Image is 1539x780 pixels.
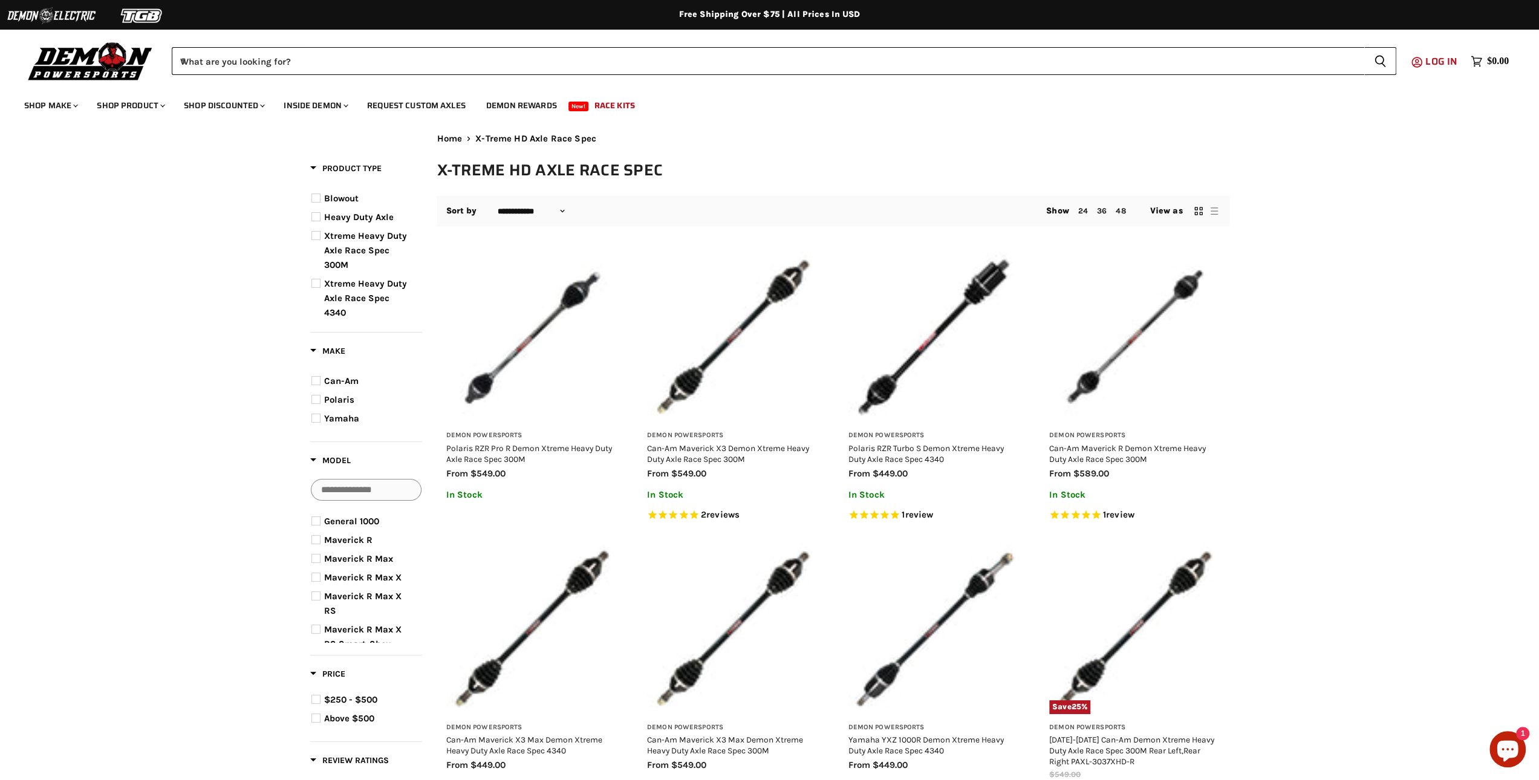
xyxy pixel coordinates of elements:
a: Can-Am Maverick X3 Demon Xtreme Heavy Duty Axle Race Spec 300M [647,443,809,464]
span: Xtreme Heavy Duty Axle Race Spec 300M [324,230,407,270]
span: $549.00 [470,468,506,479]
span: Heavy Duty Axle [324,212,394,223]
a: 48 [1116,206,1125,215]
inbox-online-store-chat: Shopify online store chat [1486,731,1529,770]
h1: X-Treme HD Axle Race Spec [437,160,1229,180]
span: Log in [1425,54,1457,69]
span: $589.00 [1073,468,1109,479]
span: 25 [1072,702,1081,711]
span: from [446,759,468,770]
span: Polaris [324,394,354,405]
h3: Demon Powersports [446,723,617,732]
img: Polaris RZR Pro R Demon Xtreme Heavy Duty Axle Race Spec 300M [446,252,617,423]
span: Rated 5.0 out of 5 stars 1 reviews [1049,509,1220,522]
span: $449.00 [873,759,908,770]
a: Shop Discounted [175,93,272,118]
button: Filter by Model [310,455,351,470]
span: from [1049,468,1071,479]
button: Filter by Product Type [310,163,382,178]
span: Show [1046,206,1069,216]
a: Polaris RZR Pro R Demon Xtreme Heavy Duty Axle Race Spec 300M [446,443,612,464]
span: Review Ratings [310,755,389,765]
span: Save % [1049,700,1090,713]
img: Demon Powersports [24,39,157,82]
span: Can-Am [324,375,359,386]
a: Log in [1420,56,1465,67]
h3: Demon Powersports [647,723,818,732]
a: Shop Make [15,93,85,118]
p: In Stock [1049,490,1220,500]
span: reviews [706,509,740,520]
h3: Demon Powersports [1049,431,1220,440]
img: 2017-2024 Can-Am Demon Xtreme Heavy Duty Axle Race Spec 300M Rear Left,Rear Right PAXL-3037XHD-R [1049,543,1220,714]
a: Can-Am Maverick X3 Max Demon Xtreme Heavy Duty Axle Race Spec 4340 [446,735,602,755]
span: Maverick R Max [324,553,393,564]
span: $549.00 [671,468,706,479]
nav: Collection utilities [437,196,1229,226]
a: [DATE]-[DATE] Can-Am Demon Xtreme Heavy Duty Axle Race Spec 300M Rear Left,Rear Right PAXL-3037XHD-R [1049,735,1214,766]
button: Filter by Price [310,668,345,683]
span: $549.00 [671,759,706,770]
h3: Demon Powersports [848,431,1020,440]
a: Can-Am Maverick R Demon Xtreme Heavy Duty Axle Race Spec 300M [1049,443,1206,464]
button: Search [1364,47,1396,75]
input: Search Options [311,479,421,501]
a: Demon Rewards [477,93,566,118]
span: Yamaha [324,413,359,424]
span: Rated 5.0 out of 5 stars 2 reviews [647,509,818,522]
img: Can-Am Maverick R Demon Xtreme Heavy Duty Axle Race Spec 300M [1049,252,1220,423]
form: Product [172,47,1396,75]
a: Home [437,134,463,144]
h3: Demon Powersports [647,431,818,440]
nav: Breadcrumbs [437,134,1229,144]
a: Shop Product [88,93,172,118]
span: Maverick R Max X RS Smart-Shox [324,624,402,649]
span: Rated 5.0 out of 5 stars 1 reviews [848,509,1020,522]
button: grid view [1192,205,1205,217]
span: from [647,468,669,479]
span: 2 reviews [701,509,740,520]
p: In Stock [446,490,617,500]
span: Blowout [324,193,359,204]
span: Model [310,455,351,466]
img: Polaris RZR Turbo S Demon Xtreme Heavy Duty Axle Race Spec 4340 [848,252,1020,423]
span: $549.00 [1049,770,1081,779]
span: Maverick R Max X RS [324,591,402,616]
p: In Stock [848,490,1020,500]
span: $0.00 [1487,56,1509,67]
a: 24 [1078,206,1088,215]
span: 1 reviews [1103,509,1134,520]
img: Can-Am Maverick X3 Max Demon Xtreme Heavy Duty Axle Race Spec 300M [647,543,818,714]
span: review [1106,509,1134,520]
a: Race Kits [585,93,644,118]
span: from [848,759,870,770]
img: Can-Am Maverick X3 Max Demon Xtreme Heavy Duty Axle Race Spec 4340 [446,543,617,714]
button: Filter by Review Ratings [310,755,389,770]
span: 1 reviews [902,509,933,520]
p: In Stock [647,490,818,500]
span: from [848,468,870,479]
img: Can-Am Maverick X3 Demon Xtreme Heavy Duty Axle Race Spec 300M [647,252,818,423]
a: Can-Am Maverick X3 Max Demon Xtreme Heavy Duty Axle Race Spec 300M [647,735,803,755]
a: Request Custom Axles [358,93,475,118]
h3: Demon Powersports [446,431,617,440]
img: Demon Electric Logo 2 [6,4,97,27]
span: $449.00 [873,468,908,479]
button: Filter by Make [310,345,345,360]
span: Price [310,669,345,679]
ul: Main menu [15,88,1506,118]
span: Xtreme Heavy Duty Axle Race Spec 4340 [324,278,407,318]
span: $250 - $500 [324,694,377,705]
span: review [905,509,933,520]
span: X-Treme HD Axle Race Spec [475,134,596,144]
span: from [446,468,468,479]
div: Free Shipping Over $75 | All Prices In USD [286,9,1254,20]
span: View as [1150,206,1183,216]
img: TGB Logo 2 [97,4,187,27]
span: New! [568,102,589,111]
a: Yamaha YXZ 1000R Demon Xtreme Heavy Duty Axle Race Spec 4340 [848,735,1004,755]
